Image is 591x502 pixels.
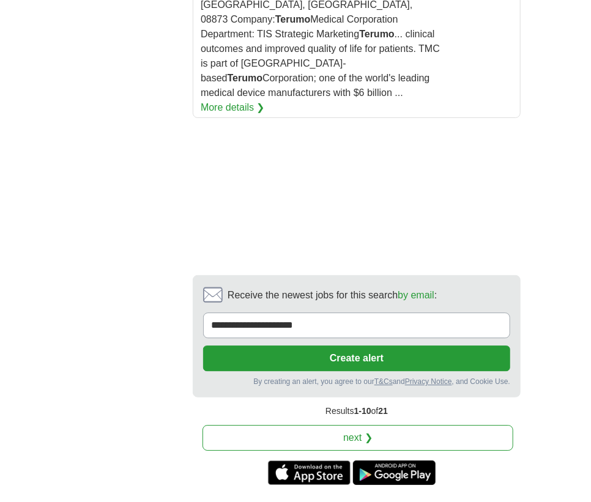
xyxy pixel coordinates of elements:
[359,29,394,39] strong: Terumo
[374,377,393,386] a: T&Cs
[193,397,521,425] div: Results of
[203,376,510,387] div: By creating an alert, you agree to our and , and Cookie Use.
[193,128,521,265] iframe: Ads by Google
[228,73,262,83] strong: Terumo
[354,406,371,416] span: 1-10
[268,460,351,485] a: Get the iPhone app
[275,14,310,24] strong: Terumo
[203,345,510,371] button: Create alert
[398,290,434,300] a: by email
[378,406,388,416] span: 21
[405,377,452,386] a: Privacy Notice
[228,288,437,303] span: Receive the newest jobs for this search :
[203,425,513,451] a: next ❯
[353,460,436,485] a: Get the Android app
[201,100,265,115] a: More details ❯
